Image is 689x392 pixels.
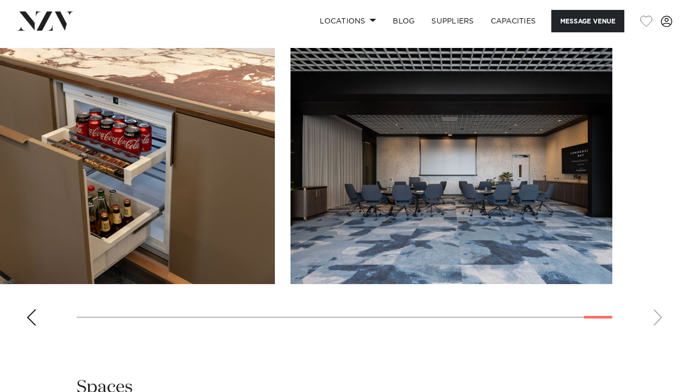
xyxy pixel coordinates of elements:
[384,10,423,32] a: BLOG
[17,11,74,30] img: nzv-logo.png
[423,10,482,32] a: SUPPLIERS
[482,10,545,32] a: Capacities
[311,10,384,32] a: Locations
[291,48,612,284] swiper-slide: 30 / 30
[551,10,624,32] button: Message Venue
